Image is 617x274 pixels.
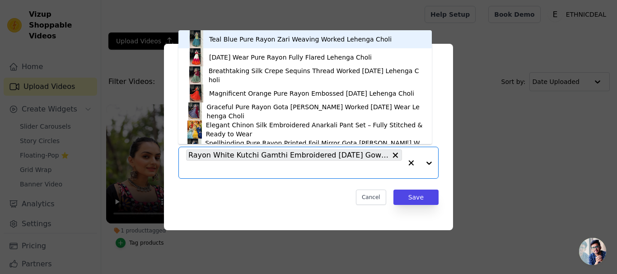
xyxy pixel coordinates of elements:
[187,139,201,157] img: product thumbnail
[187,84,206,102] img: product thumbnail
[188,149,389,161] span: Rayon White Kutchi Gamthi Embroidered [DATE] Gown for Women
[205,139,423,157] div: Spellbinding Pure Rayon Printed Foil Mirror Gota [PERSON_NAME] Worked Lehenga Choli
[207,102,423,121] div: Graceful Pure Rayon Gota [PERSON_NAME] Worked [DATE] Wear Lehenga Choli
[187,30,206,48] img: product thumbnail
[209,35,392,44] div: Teal Blue Pure Rayon Zari Weaving Worked Lehenga Choli
[209,89,414,98] div: Magnificent Orange Pure Rayon Embossed [DATE] Lehenga Choli
[356,190,386,205] button: Cancel
[579,238,606,265] a: Open chat
[206,121,423,139] div: Elegant Chinon Silk Embroidered Anarkali Pant Set – Fully Stitched & Ready to Wear
[209,66,423,84] div: Breathtaking Silk Crepe Sequins Thread Worked [DATE] Lehenga Choli
[209,53,372,62] div: [DATE] Wear Pure Rayon Fully Flared Lehenga Choli
[187,102,203,121] img: product thumbnail
[187,66,205,84] img: product thumbnail
[187,48,206,66] img: product thumbnail
[187,121,202,139] img: product thumbnail
[393,190,439,205] button: Save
